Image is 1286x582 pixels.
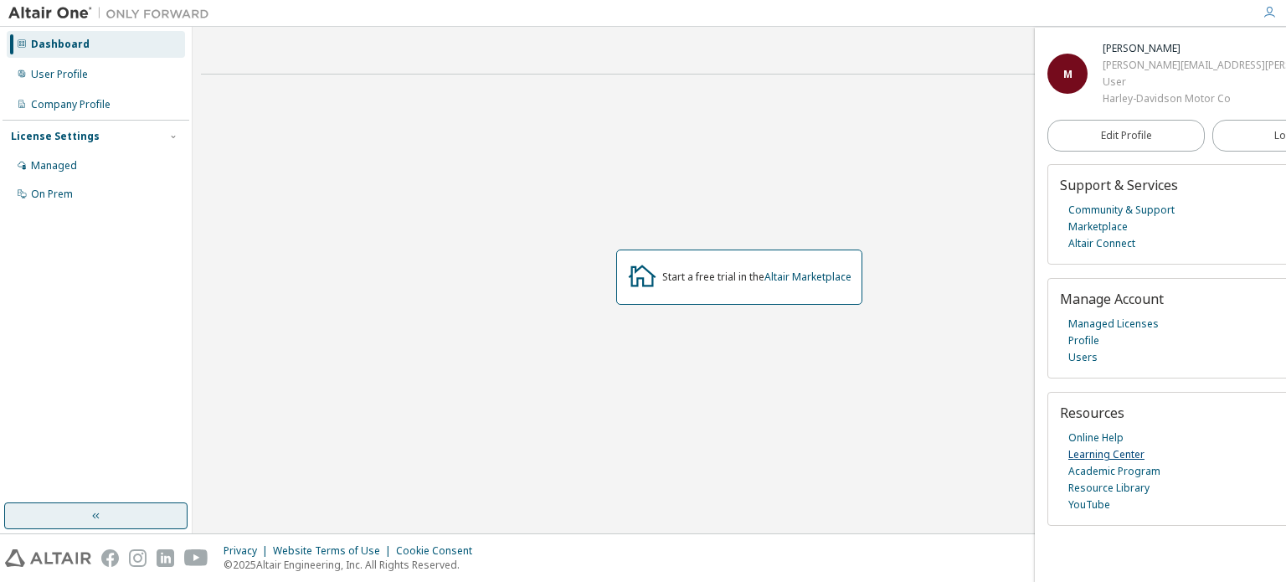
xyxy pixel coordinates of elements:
[1060,290,1164,308] span: Manage Account
[662,270,851,284] div: Start a free trial in the
[1068,332,1099,349] a: Profile
[764,270,851,284] a: Altair Marketplace
[1068,349,1098,366] a: Users
[1068,463,1160,480] a: Academic Program
[1068,202,1175,219] a: Community & Support
[1068,497,1110,513] a: YouTube
[31,68,88,81] div: User Profile
[273,544,396,558] div: Website Terms of Use
[31,159,77,173] div: Managed
[1060,176,1178,194] span: Support & Services
[1068,219,1128,235] a: Marketplace
[31,38,90,51] div: Dashboard
[1060,404,1124,422] span: Resources
[396,544,482,558] div: Cookie Consent
[31,188,73,201] div: On Prem
[1068,316,1159,332] a: Managed Licenses
[1068,235,1135,252] a: Altair Connect
[1068,480,1150,497] a: Resource Library
[1063,67,1073,81] span: M
[129,549,147,567] img: instagram.svg
[31,98,111,111] div: Company Profile
[5,549,91,567] img: altair_logo.svg
[101,549,119,567] img: facebook.svg
[184,549,208,567] img: youtube.svg
[1068,430,1124,446] a: Online Help
[8,5,218,22] img: Altair One
[157,549,174,567] img: linkedin.svg
[224,558,482,572] p: © 2025 Altair Engineering, Inc. All Rights Reserved.
[224,544,273,558] div: Privacy
[1068,446,1145,463] a: Learning Center
[1101,129,1152,142] span: Edit Profile
[11,130,100,143] div: License Settings
[1047,120,1205,152] a: Edit Profile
